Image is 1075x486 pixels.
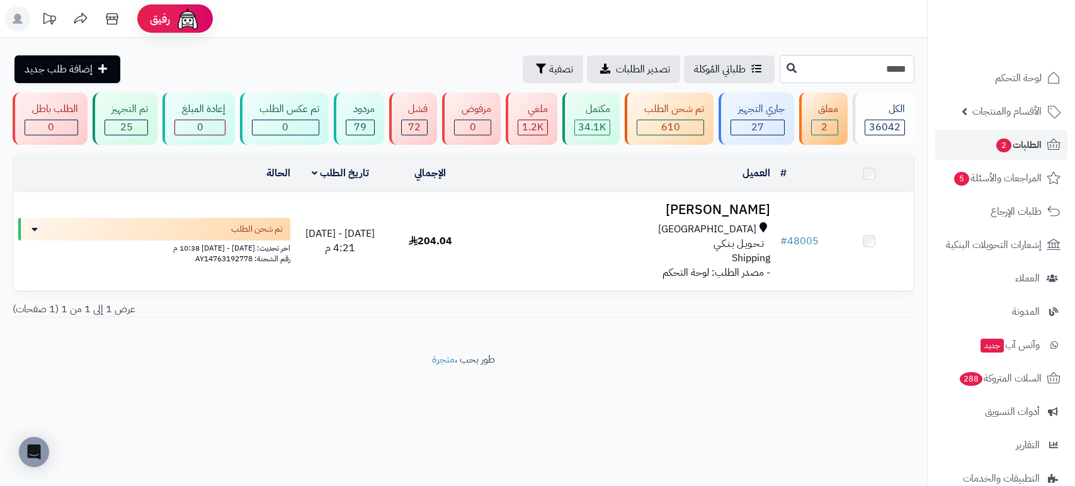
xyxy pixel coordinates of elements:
[331,93,387,145] a: مردود 79
[935,330,1067,360] a: وآتس آبجديد
[995,69,1042,87] span: لوحة التحكم
[402,120,428,135] div: 72
[25,120,77,135] div: 0
[1016,436,1040,454] span: التقارير
[731,102,785,116] div: جاري التجهيز
[658,222,756,237] span: [GEOGRAPHIC_DATA]
[503,93,560,145] a: ملغي 1.2K
[175,6,200,31] img: ai-face.png
[518,120,547,135] div: 1159
[120,120,133,135] span: 25
[522,120,543,135] span: 1.2K
[780,234,787,249] span: #
[354,120,367,135] span: 79
[935,196,1067,227] a: طلبات الإرجاع
[305,226,375,256] span: [DATE] - [DATE] 4:21 م
[312,166,369,181] a: تاريخ الطلب
[470,120,476,135] span: 0
[1012,303,1040,320] span: المدونة
[732,251,770,266] span: Shipping
[960,372,982,386] span: 288
[197,120,203,135] span: 0
[25,62,93,77] span: إضافة طلب جديد
[811,102,839,116] div: معلق
[995,136,1042,154] span: الطلبات
[616,62,670,77] span: تصدير الطلبات
[14,55,120,83] a: إضافة طلب جديد
[408,120,421,135] span: 72
[694,62,746,77] span: طلباتي المُوكلة
[812,120,838,135] div: 2
[454,102,491,116] div: مرفوض
[935,230,1067,260] a: إشعارات التحويلات البنكية
[90,93,161,145] a: تم التجهيز 25
[622,93,716,145] a: تم شحن الطلب 610
[578,120,606,135] span: 34.1K
[253,120,319,135] div: 0
[751,120,764,135] span: 27
[716,93,797,145] a: جاري التجهيز 27
[19,437,49,467] div: Open Intercom Messenger
[10,93,90,145] a: الطلب باطل 0
[780,166,787,181] a: #
[946,236,1042,254] span: إشعارات التحويلات البنكية
[25,102,78,116] div: الطلب باطل
[574,102,611,116] div: مكتمل
[387,93,440,145] a: فشل 72
[985,403,1040,421] span: أدوات التسويق
[266,166,290,181] a: الحالة
[935,397,1067,427] a: أدوات التسويق
[954,172,969,186] span: 5
[981,339,1004,353] span: جديد
[549,62,573,77] span: تصفية
[935,163,1067,193] a: المراجعات والأسئلة5
[935,130,1067,160] a: الطلبات2
[150,11,170,26] span: رفيق
[972,103,1042,120] span: الأقسام والمنتجات
[18,240,290,254] div: اخر تحديث: [DATE] - [DATE] 10:38 م
[231,223,283,235] span: تم شحن الطلب
[455,120,491,135] div: 0
[996,138,1011,152] span: 2
[475,193,775,290] td: - مصدر الطلب: لوحة التحكم
[935,297,1067,327] a: المدونة
[414,166,446,181] a: الإجمالي
[865,102,905,116] div: الكل
[346,120,374,135] div: 79
[440,93,503,145] a: مرفوض 0
[637,120,703,135] div: 610
[401,102,428,116] div: فشل
[48,120,54,135] span: 0
[481,203,770,217] h3: [PERSON_NAME]
[252,102,319,116] div: تم عكس الطلب
[587,55,680,83] a: تصدير الطلبات
[237,93,331,145] a: تم عكس الطلب 0
[821,120,828,135] span: 2
[958,370,1042,387] span: السلات المتروكة
[409,234,452,249] span: 204.04
[174,102,225,116] div: إعادة المبلغ
[637,102,704,116] div: تم شحن الطلب
[575,120,610,135] div: 34068
[935,363,1067,393] a: السلات المتروكة288
[518,102,548,116] div: ملغي
[105,102,149,116] div: تم التجهيز
[346,102,375,116] div: مردود
[953,169,1042,187] span: المراجعات والأسئلة
[797,93,851,145] a: معلق 2
[523,55,583,83] button: تصفية
[742,166,770,181] a: العميل
[282,120,288,135] span: 0
[869,120,901,135] span: 36042
[935,430,1067,460] a: التقارير
[780,234,819,249] a: #48005
[1015,269,1040,287] span: العملاء
[935,263,1067,293] a: العملاء
[714,237,764,251] span: تـحـويـل بـنـكـي
[175,120,225,135] div: 0
[979,336,1040,354] span: وآتس آب
[661,120,680,135] span: 610
[105,120,148,135] div: 25
[195,253,290,264] span: رقم الشحنة: AY14763192778
[850,93,917,145] a: الكل36042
